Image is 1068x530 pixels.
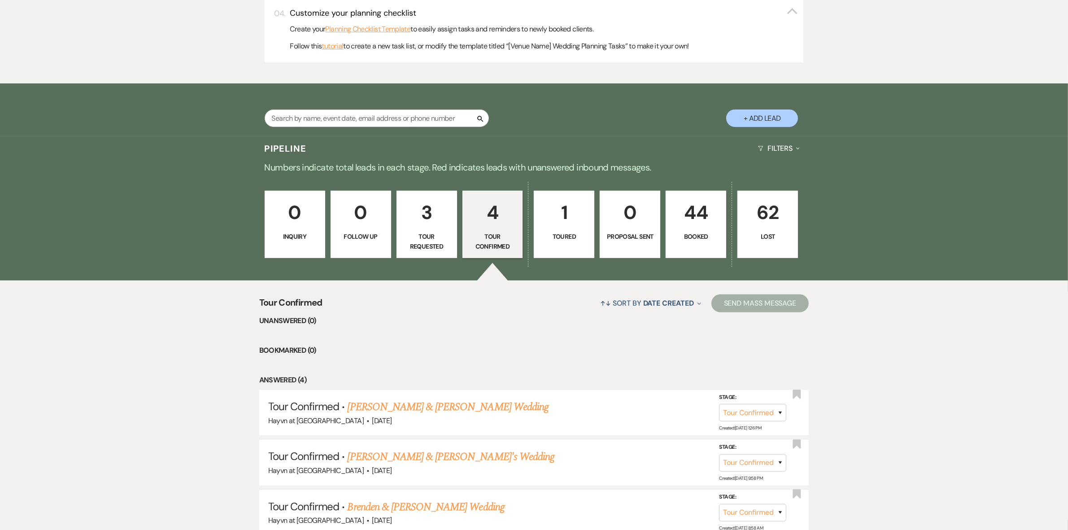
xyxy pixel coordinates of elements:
[322,40,344,52] a: tutorial
[259,374,809,386] li: Answered (4)
[737,191,798,258] a: 62Lost
[462,191,523,258] a: 4Tour Confirmed
[726,110,798,127] button: + Add Lead
[600,298,611,308] span: ↑↓
[666,191,726,258] a: 44Booked
[268,449,340,463] span: Tour Confirmed
[348,399,549,415] a: [PERSON_NAME] & [PERSON_NAME] Wedding
[606,197,654,228] p: 0
[268,516,364,525] span: Hayvn at [GEOGRAPHIC_DATA]
[290,40,798,52] p: Follow this to create a new task list, or modify the template titled “[Venue Name] Wedding Planni...
[348,449,555,465] a: [PERSON_NAME] & [PERSON_NAME]'s Wedding
[268,466,364,475] span: Hayvn at [GEOGRAPHIC_DATA]
[643,298,694,308] span: Date Created
[754,136,803,160] button: Filters
[372,516,392,525] span: [DATE]
[336,197,385,228] p: 0
[397,191,457,258] a: 3Tour Requested
[270,232,319,241] p: Inquiry
[265,191,325,258] a: 0Inquiry
[326,23,411,35] a: Planning Checklist Template
[671,197,720,228] p: 44
[534,191,594,258] a: 1Toured
[268,499,340,513] span: Tour Confirmed
[290,8,417,19] h3: Customize your planning checklist
[270,197,319,228] p: 0
[468,197,517,228] p: 4
[600,191,660,258] a: 0Proposal Sent
[743,197,792,228] p: 62
[259,315,809,327] li: Unanswered (0)
[265,110,489,127] input: Search by name, event date, email address or phone number
[268,399,340,413] span: Tour Confirmed
[331,191,391,258] a: 0Follow Up
[259,345,809,356] li: Bookmarked (0)
[719,442,786,452] label: Stage:
[290,23,798,35] p: Create your to easily assign tasks and reminders to newly booked clients.
[719,425,761,431] span: Created: [DATE] 1:26 PM
[259,296,323,315] span: Tour Confirmed
[606,232,654,241] p: Proposal Sent
[671,232,720,241] p: Booked
[597,291,704,315] button: Sort By Date Created
[268,416,364,425] span: Hayvn at [GEOGRAPHIC_DATA]
[265,142,307,155] h3: Pipeline
[348,499,505,515] a: Brenden & [PERSON_NAME] Wedding
[290,8,798,19] button: Customize your planning checklist
[743,232,792,241] p: Lost
[402,197,451,228] p: 3
[719,475,763,481] span: Created: [DATE] 9:58 PM
[540,197,588,228] p: 1
[719,492,786,502] label: Stage:
[211,160,857,175] p: Numbers indicate total leads in each stage. Red indicates leads with unanswered inbound messages.
[540,232,588,241] p: Toured
[372,416,392,425] span: [DATE]
[372,466,392,475] span: [DATE]
[468,232,517,252] p: Tour Confirmed
[336,232,385,241] p: Follow Up
[719,393,786,403] label: Stage:
[711,294,809,312] button: Send Mass Message
[402,232,451,252] p: Tour Requested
